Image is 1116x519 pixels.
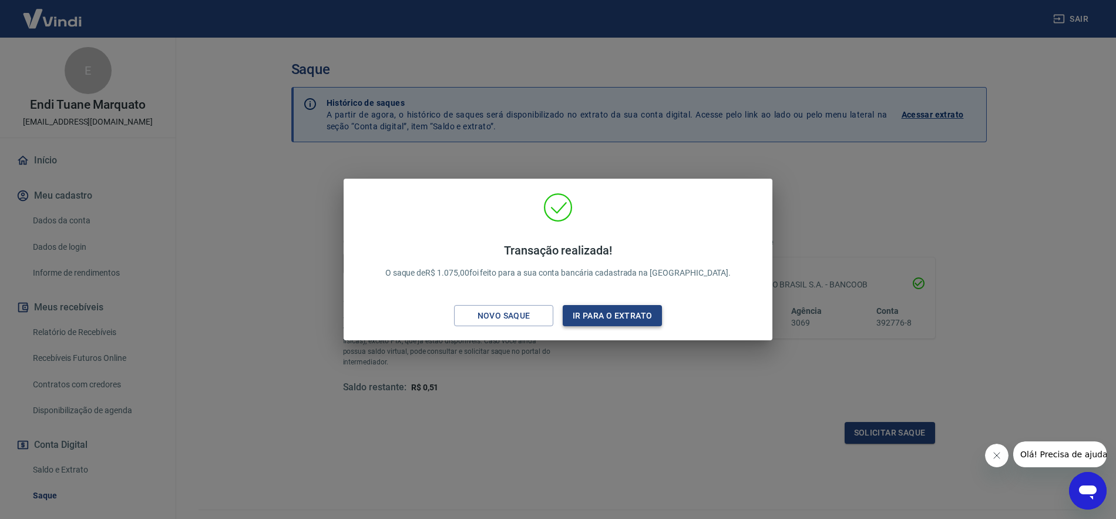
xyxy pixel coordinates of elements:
[1013,441,1107,467] iframe: Message from company
[1069,472,1107,510] iframe: Button to launch messaging window
[463,309,544,323] div: Novo saque
[385,243,731,279] p: O saque de R$ 1.075,00 foi feito para a sua conta bancária cadastrada na [GEOGRAPHIC_DATA].
[7,8,99,18] span: Olá! Precisa de ajuda?
[985,444,1009,467] iframe: Close message
[385,243,731,257] h4: Transação realizada!
[563,305,662,327] button: Ir para o extrato
[454,305,553,327] button: Novo saque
